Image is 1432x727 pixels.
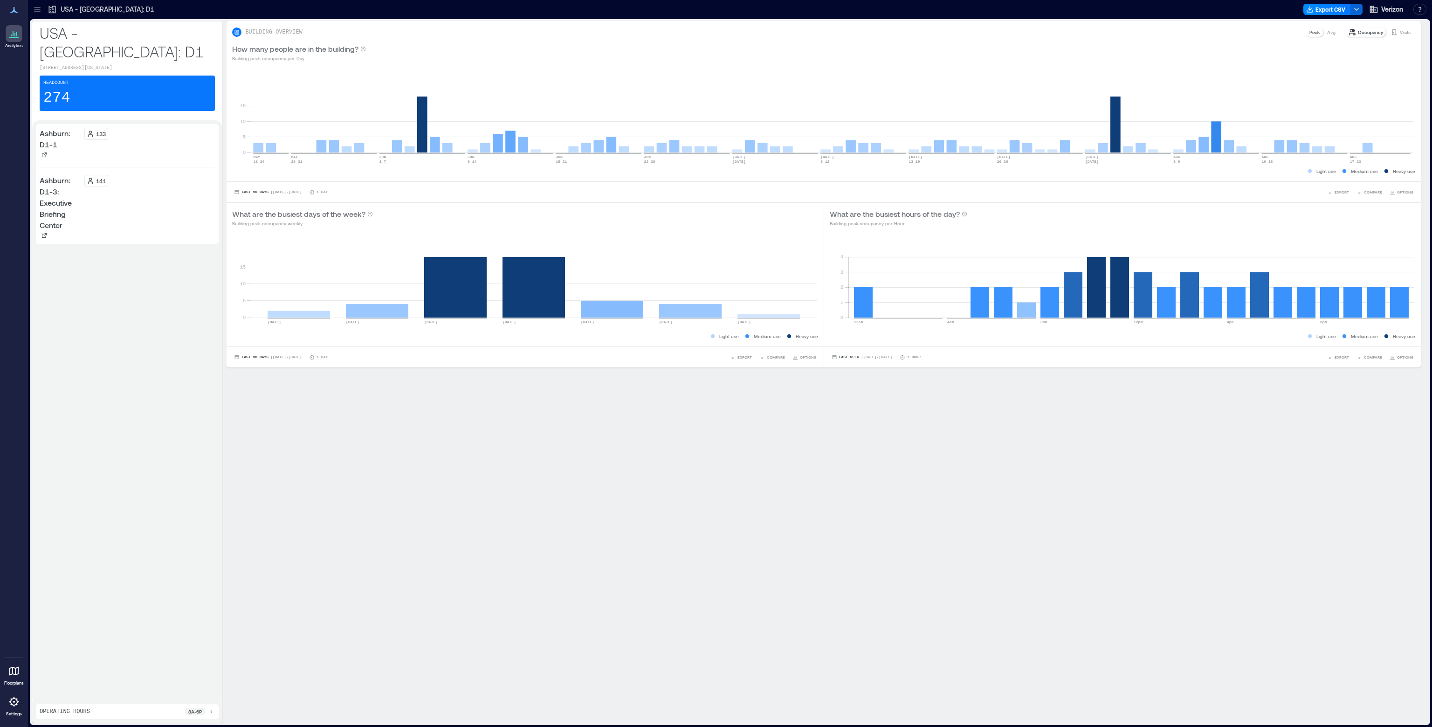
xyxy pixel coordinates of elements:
[732,159,746,164] text: [DATE]
[232,43,358,55] p: How many people are in the building?
[791,353,818,362] button: OPTIONS
[796,332,818,340] p: Heavy use
[732,155,746,159] text: [DATE]
[40,64,215,72] p: [STREET_ADDRESS][US_STATE]
[232,55,366,62] p: Building peak occupancy per Day
[737,320,751,324] text: [DATE]
[317,354,328,360] p: 1 Day
[947,320,954,324] text: 4am
[644,159,655,164] text: 22-28
[6,711,22,717] p: Settings
[757,353,787,362] button: COMPARE
[754,332,781,340] p: Medium use
[61,5,154,14] p: USA - [GEOGRAPHIC_DATA]: D1
[830,220,967,227] p: Building peak occupancy per Hour
[379,155,386,159] text: JUN
[1040,320,1047,324] text: 8am
[254,159,265,164] text: 18-24
[1351,332,1378,340] p: Medium use
[188,708,202,715] p: 8a - 6p
[1397,354,1413,360] span: OPTIONS
[1325,187,1351,197] button: EXPORT
[854,320,863,324] text: 12am
[1355,187,1384,197] button: COMPARE
[2,22,26,51] a: Analytics
[1325,353,1351,362] button: EXPORT
[240,118,246,124] tspan: 10
[40,128,81,150] p: Ashburn: D1-1
[1366,2,1406,17] button: Verizon
[907,354,921,360] p: 1 Hour
[96,177,106,185] p: 141
[1134,320,1143,324] text: 12pm
[1350,159,1361,164] text: 17-23
[232,208,365,220] p: What are the busiest days of the week?
[1262,159,1273,164] text: 10-16
[840,314,843,320] tspan: 0
[96,130,106,138] p: 133
[767,354,785,360] span: COMPARE
[719,332,739,340] p: Light use
[840,254,843,259] tspan: 4
[317,189,328,195] p: 1 Day
[1388,187,1415,197] button: OPTIONS
[503,320,516,324] text: [DATE]
[1355,353,1384,362] button: COMPARE
[1262,155,1269,159] text: AUG
[291,155,298,159] text: MAY
[240,281,246,286] tspan: 10
[1174,155,1181,159] text: AUG
[240,103,246,108] tspan: 15
[840,284,843,290] tspan: 2
[5,43,23,48] p: Analytics
[243,314,246,320] tspan: 0
[1316,167,1336,175] p: Light use
[1085,155,1099,159] text: [DATE]
[830,353,894,362] button: Last Week |[DATE]-[DATE]
[3,691,25,720] a: Settings
[1381,5,1403,14] span: Verizon
[254,155,261,159] text: MAY
[243,134,246,139] tspan: 5
[821,159,830,164] text: 6-12
[1085,159,1099,164] text: [DATE]
[909,155,923,159] text: [DATE]
[581,320,594,324] text: [DATE]
[1397,189,1413,195] span: OPTIONS
[245,28,302,36] p: BUILDING OVERVIEW
[1335,189,1349,195] span: EXPORT
[1320,320,1327,324] text: 8pm
[737,354,752,360] span: EXPORT
[1393,332,1415,340] p: Heavy use
[40,708,90,715] p: Operating Hours
[909,159,920,164] text: 13-19
[232,220,373,227] p: Building peak occupancy weekly
[1303,4,1351,15] button: Export CSV
[997,159,1008,164] text: 20-26
[1388,353,1415,362] button: OPTIONS
[1350,155,1357,159] text: AUG
[346,320,359,324] text: [DATE]
[659,320,673,324] text: [DATE]
[1174,159,1181,164] text: 3-9
[556,155,563,159] text: JUN
[800,354,816,360] span: OPTIONS
[268,320,281,324] text: [DATE]
[40,23,215,61] p: USA - [GEOGRAPHIC_DATA]: D1
[468,159,476,164] text: 8-14
[468,155,475,159] text: JUN
[1,660,27,689] a: Floorplans
[4,680,24,686] p: Floorplans
[291,159,303,164] text: 25-31
[232,187,303,197] button: Last 90 Days |[DATE]-[DATE]
[1335,354,1349,360] span: EXPORT
[1364,354,1382,360] span: COMPARE
[1358,28,1383,36] p: Occupancy
[243,149,246,155] tspan: 0
[830,208,960,220] p: What are the busiest hours of the day?
[1351,167,1378,175] p: Medium use
[644,155,651,159] text: JUN
[1393,167,1415,175] p: Heavy use
[1309,28,1320,36] p: Peak
[1400,28,1411,36] p: Visits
